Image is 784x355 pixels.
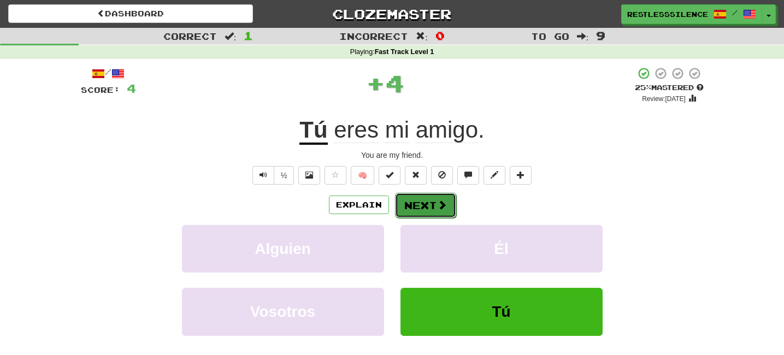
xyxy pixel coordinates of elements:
span: + [366,67,385,99]
span: Score: [81,85,120,94]
button: Reset to 0% Mastered (alt+r) [405,166,427,185]
span: 4 [385,69,404,97]
button: Add to collection (alt+a) [510,166,532,185]
button: Favorite sentence (alt+f) [325,166,346,185]
span: : [225,32,237,41]
span: : [416,32,428,41]
span: : [577,32,589,41]
button: Vosotros [182,288,384,335]
span: Él [494,240,508,257]
span: 9 [596,29,605,42]
span: / [732,9,738,16]
span: To go [531,31,569,42]
button: Él [400,225,603,273]
span: Tú [492,303,510,320]
span: Alguien [255,240,311,257]
span: eres [334,117,379,143]
button: Explain [329,196,389,214]
button: Edit sentence (alt+d) [484,166,505,185]
div: / [81,67,136,80]
div: Text-to-speech controls [250,166,294,185]
button: Set this sentence to 100% Mastered (alt+m) [379,166,400,185]
button: Alguien [182,225,384,273]
button: Next [395,193,456,218]
span: . [328,117,485,143]
a: RestlessSilence2072 / [621,4,762,24]
button: Discuss sentence (alt+u) [457,166,479,185]
span: 4 [127,81,136,95]
span: RestlessSilence2072 [627,9,708,19]
button: Play sentence audio (ctl+space) [252,166,274,185]
span: 0 [435,29,445,42]
button: ½ [274,166,294,185]
u: Tú [299,117,327,145]
button: 🧠 [351,166,374,185]
button: Tú [400,288,603,335]
span: 25 % [635,83,651,92]
button: Show image (alt+x) [298,166,320,185]
strong: Fast Track Level 1 [375,48,434,56]
span: Incorrect [339,31,408,42]
span: 1 [244,29,253,42]
button: Ignore sentence (alt+i) [431,166,453,185]
span: Correct [163,31,217,42]
span: mi [385,117,409,143]
a: Clozemaster [269,4,514,23]
a: Dashboard [8,4,253,23]
div: You are my friend. [81,150,704,161]
span: amigo [416,117,478,143]
small: Review: [DATE] [642,95,686,103]
span: Vosotros [250,303,315,320]
div: Mastered [635,83,704,93]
